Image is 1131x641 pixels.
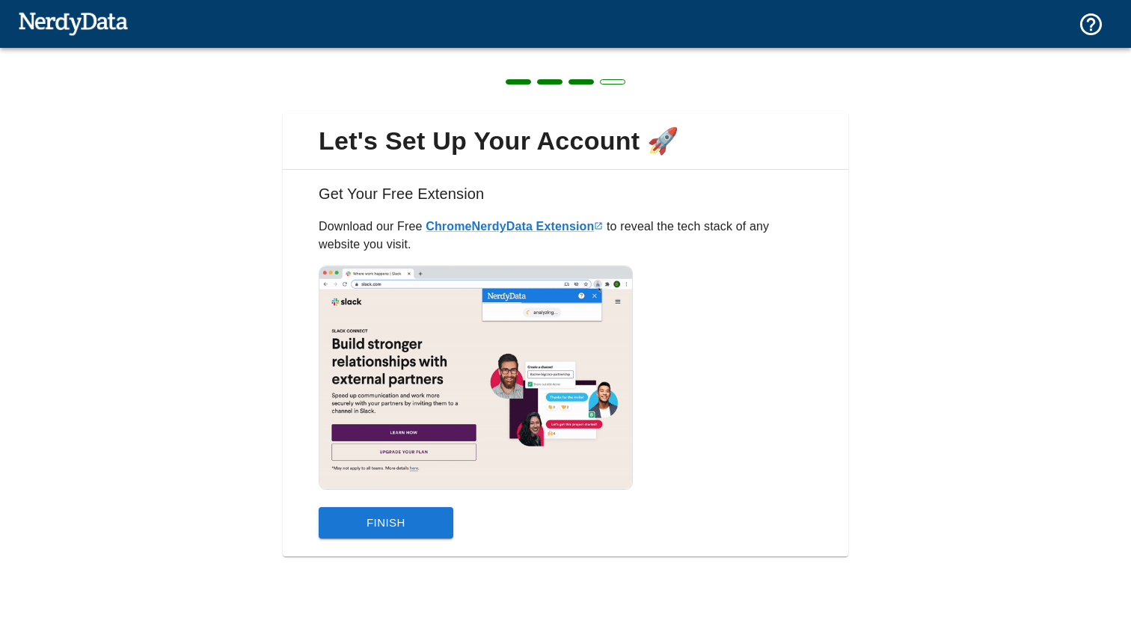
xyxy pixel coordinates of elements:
[18,8,128,38] img: NerdyData.com
[295,126,836,157] span: Let's Set Up Your Account 🚀
[1069,2,1113,46] button: Support and Documentation
[426,220,603,233] a: ChromeNerdyData Extension
[295,182,836,218] h6: Get Your Free Extension
[319,507,453,539] button: Finish
[1056,535,1113,592] iframe: Drift Widget Chat Controller
[319,218,812,254] p: Download our Free to reveal the tech stack of any website you visit.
